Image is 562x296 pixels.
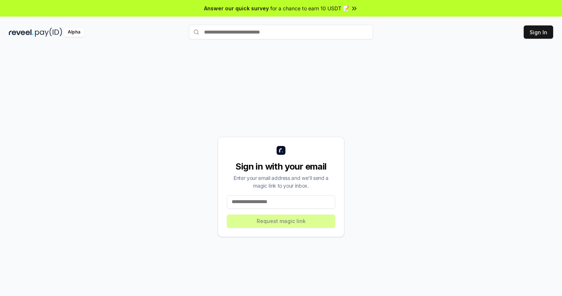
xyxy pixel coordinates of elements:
span: Answer our quick survey [204,4,269,12]
div: Enter your email address and we’ll send a magic link to your inbox. [227,174,335,189]
img: pay_id [35,28,62,37]
span: for a chance to earn 10 USDT 📝 [270,4,349,12]
img: logo_small [277,146,285,155]
img: reveel_dark [9,28,34,37]
button: Sign In [524,25,553,39]
div: Alpha [64,28,84,37]
div: Sign in with your email [227,161,335,173]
